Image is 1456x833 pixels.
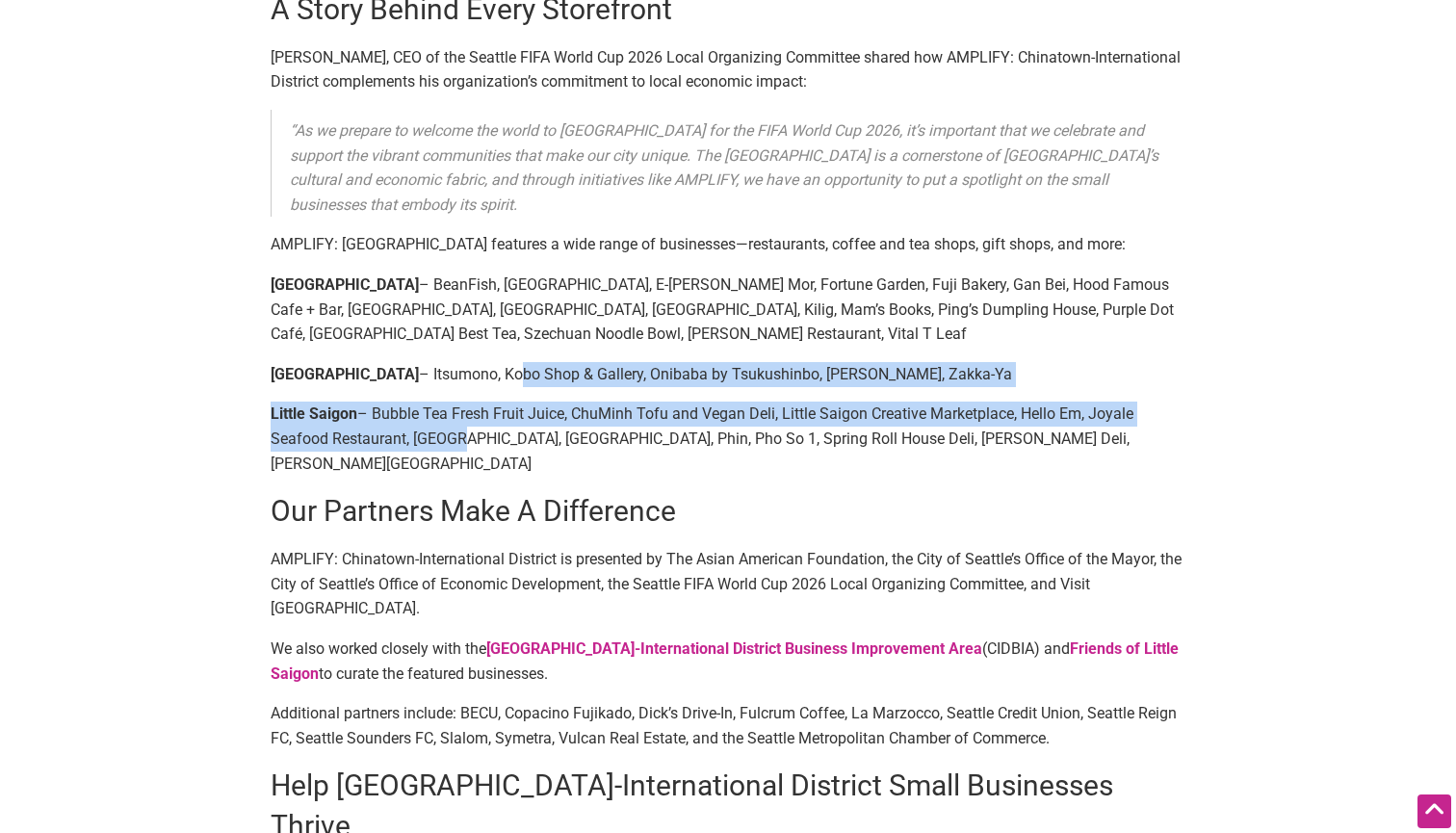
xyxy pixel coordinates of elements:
p: – BeanFish, [GEOGRAPHIC_DATA], E-[PERSON_NAME] Mor, Fortune Garden, Fuji Bakery, Gan Bei, Hood Fa... [271,273,1185,347]
em: “As we prepare to welcome the world to [GEOGRAPHIC_DATA] for the FIFA World Cup 2026, it’s import... [290,121,1158,214]
h2: Our Partners Make A Difference [271,491,1185,532]
p: Additional partners include: BECU, Copacino Fujikado, Dick’s Drive-In, Fulcrum Coffee, La Marzocc... [271,701,1185,750]
strong: [GEOGRAPHIC_DATA] [271,275,419,294]
strong: Little Saigon [271,404,357,423]
strong: [GEOGRAPHIC_DATA] [271,365,419,383]
div: Scroll Back to Top [1417,794,1451,828]
p: – Itsumono, Kobo Shop & Gallery, Onibaba by Tsukushinbo, [PERSON_NAME], Zakka-Ya [271,362,1185,387]
p: We also worked closely with the (CIDBIA) and to curate the featured businesses. [271,637,1185,686]
p: AMPLIFY: Chinatown-International District is presented by The Asian American Foundation, the City... [271,547,1185,621]
a: Friends of Little Saigon [271,639,1179,683]
p: – Bubble Tea Fresh Fruit Juice, ChuMinh Tofu and Vegan Deli, Little Saigon Creative Marketplace, ... [271,402,1185,476]
p: [PERSON_NAME], CEO of the Seattle FIFA World Cup 2026 Local Organizing Committee shared how AMPLI... [271,45,1185,94]
p: AMPLIFY: [GEOGRAPHIC_DATA] features a wide range of businesses—restaurants, coffee and tea shops,... [271,232,1185,257]
a: [GEOGRAPHIC_DATA]-International District Business Improvement Area [486,639,982,658]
